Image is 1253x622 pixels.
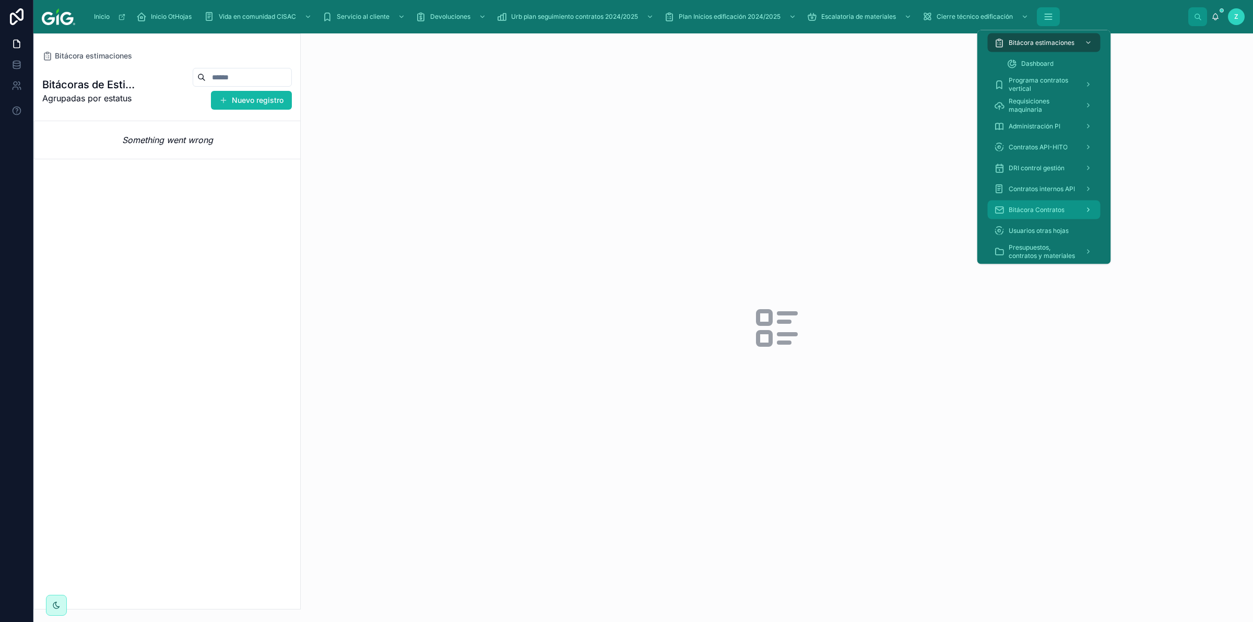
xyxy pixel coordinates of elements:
[988,96,1101,115] a: Requisiciones maquinaria
[89,7,131,26] a: Inicio
[1009,185,1075,193] span: Contratos internos API
[42,8,75,25] img: App logo
[1000,54,1101,73] a: Dashboard
[151,13,192,21] span: Inicio OtHojas
[94,13,110,21] span: Inicio
[1009,97,1077,114] span: Requisiciones maquinaria
[988,180,1101,198] a: Contratos internos API
[977,30,1111,264] div: scrollable content
[84,5,1188,28] div: scrollable content
[319,7,410,26] a: Servicio al cliente
[42,77,143,92] h1: Bitácoras de Estimaciones
[803,7,917,26] a: Escalatoria de materiales
[42,92,143,104] span: Agrupadas por estatus
[1009,227,1069,235] span: Usuarios otras hojas
[937,13,1013,21] span: Cierre técnico edificación
[988,201,1101,219] a: Bitácora Contratos
[988,138,1101,157] a: Contratos API-HITO
[988,242,1101,261] a: Presupuestos, contratos y materiales
[430,13,470,21] span: Devoluciones
[988,117,1101,136] a: Administración PI
[133,7,199,26] a: Inicio OtHojas
[55,51,132,61] span: Bitácora estimaciones
[988,221,1101,240] a: Usuarios otras hojas
[122,134,213,146] em: Something went wrong
[42,51,132,61] a: Bitácora estimaciones
[219,13,296,21] span: Vida en comunidad CISAC
[661,7,801,26] a: Plan Inicios edificación 2024/2025
[1234,13,1238,21] span: Z
[201,7,317,26] a: Vida en comunidad CISAC
[511,13,638,21] span: Urb plan seguimiento contratos 2024/2025
[1009,39,1074,47] span: Bitácora estimaciones
[821,13,896,21] span: Escalatoria de materiales
[337,13,389,21] span: Servicio al cliente
[211,91,292,110] button: Nuevo registro
[988,159,1101,178] a: DRI control gestión
[1009,206,1065,214] span: Bitácora Contratos
[1021,60,1054,68] span: Dashboard
[1009,143,1068,151] span: Contratos API-HITO
[988,75,1101,94] a: Programa contratos vertical
[1009,164,1065,172] span: DRI control gestión
[1009,76,1077,93] span: Programa contratos vertical
[679,13,781,21] span: Plan Inicios edificación 2024/2025
[1009,122,1060,131] span: Administración PI
[988,33,1101,52] a: Bitácora estimaciones
[1009,243,1077,260] span: Presupuestos, contratos y materiales
[919,7,1034,26] a: Cierre técnico edificación
[412,7,491,26] a: Devoluciones
[493,7,659,26] a: Urb plan seguimiento contratos 2024/2025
